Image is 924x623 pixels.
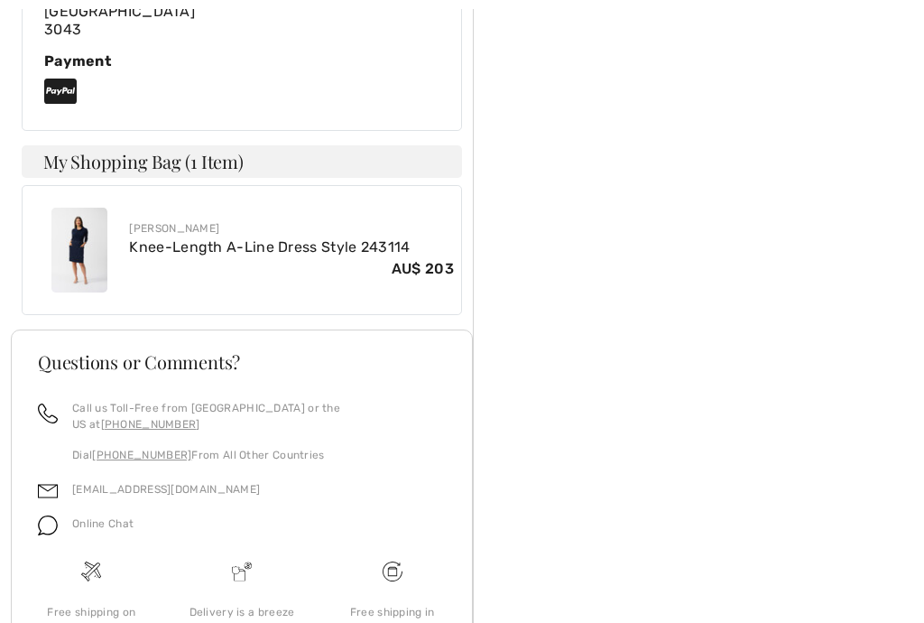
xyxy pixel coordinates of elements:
a: [PHONE_NUMBER] [92,449,191,461]
span: AU$ 203 [392,258,454,280]
h3: Questions or Comments? [38,353,446,371]
img: Free shipping on orders over $180 [81,562,101,581]
img: Free shipping on orders over $180 [383,562,402,581]
img: call [38,404,58,423]
img: email [38,481,58,501]
h4: My Shopping Bag (1 Item) [22,145,462,178]
a: [EMAIL_ADDRESS][DOMAIN_NAME] [72,483,260,496]
div: Payment [44,52,439,70]
img: chat [38,516,58,535]
p: Call us Toll-Free from [GEOGRAPHIC_DATA] or the US at [72,400,446,432]
div: [PERSON_NAME] [129,220,454,237]
p: Dial From All Other Countries [72,447,446,463]
span: Online Chat [72,517,134,530]
img: Delivery is a breeze since we pay the duties! [232,562,252,581]
a: Knee-Length A-Line Dress Style 243114 [129,238,410,256]
a: [PHONE_NUMBER] [101,418,200,431]
img: Knee-Length A-Line Dress Style 243114 [51,208,107,293]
